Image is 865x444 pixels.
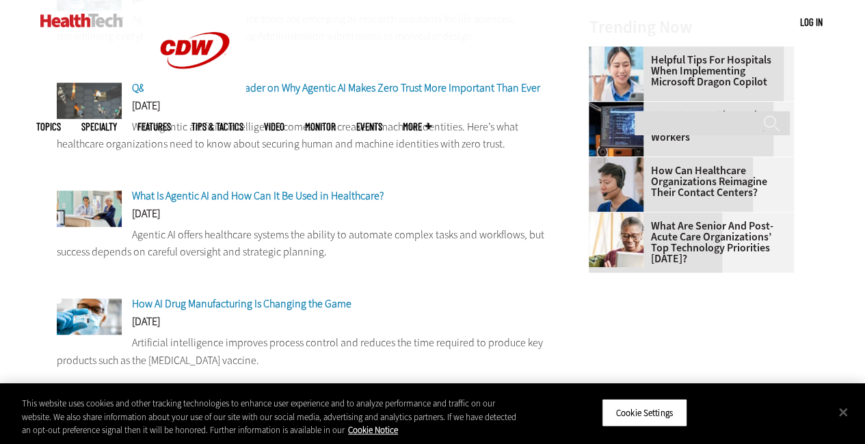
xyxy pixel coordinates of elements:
div: User menu [800,15,823,29]
img: clinicians and administrators collaborate at hospital desk [57,191,122,227]
span: Specialty [81,122,117,132]
p: Agentic AI offers healthcare systems the ability to automate complex tasks and workflows, but suc... [57,226,553,261]
button: Cookie Settings [602,398,687,427]
a: Older person using tablet [589,212,650,223]
a: Tips & Tactics [191,122,243,132]
img: Older person using tablet [589,212,643,267]
a: What Is Agentic AI and How Can It Be Used in Healthcare? [132,189,384,203]
a: MonITor [305,122,336,132]
a: Log in [800,16,823,28]
a: Events [356,122,382,132]
img: Desktop monitor with brain AI concept [589,102,643,156]
span: More [403,122,431,132]
span: Topics [36,122,61,132]
img: Pharmaceutical worker reviewing vaccine [57,299,122,335]
a: CDW [144,90,246,105]
a: What Are Senior and Post-Acute Care Organizations’ Top Technology Priorities [DATE]? [589,221,786,264]
img: Home [40,14,123,27]
a: How AI Drug Manufacturing Is Changing the Game [132,296,351,311]
p: Artificial intelligence improves process control and reduces the time required to produce key pro... [57,334,553,369]
a: How Can Healthcare Organizations Reimagine Their Contact Centers? [589,165,786,198]
button: Close [828,397,858,427]
a: Desktop monitor with brain AI concept [589,102,650,113]
div: This website uses cookies and other tracking technologies to enhance user experience and to analy... [22,397,519,437]
a: More information about your privacy [348,424,398,436]
img: Healthcare contact center [589,157,643,212]
div: [DATE] [57,316,553,334]
div: [DATE] [57,208,553,226]
a: Healthcare contact center [589,157,650,168]
a: Video [264,122,284,132]
a: Features [137,122,171,132]
a: 4 Key Aspects That Make AI PCs Attractive to Healthcare Workers [589,110,786,143]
